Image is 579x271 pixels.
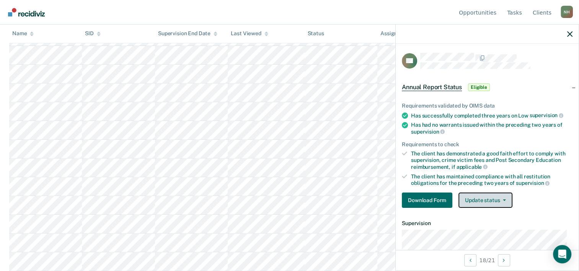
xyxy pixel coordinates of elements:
[158,31,217,37] div: Supervision End Date
[308,31,324,37] div: Status
[457,164,488,170] span: applicable
[396,75,579,100] div: Annual Report StatusEligible
[402,141,572,148] div: Requirements to check
[498,254,510,266] button: Next Opportunity
[402,220,572,227] dt: Supervision
[530,112,563,118] span: supervision
[85,31,101,37] div: SID
[458,193,512,208] button: Update status
[402,83,462,91] span: Annual Report Status
[8,8,45,16] img: Recidiviz
[553,245,571,263] div: Open Intercom Messenger
[561,6,573,18] div: N H
[411,129,445,135] span: supervision
[402,193,455,208] a: Navigate to form link
[411,122,572,135] div: Has had no warrants issued within the preceding two years of
[464,254,476,266] button: Previous Opportunity
[468,83,490,91] span: Eligible
[12,31,34,37] div: Name
[231,31,268,37] div: Last Viewed
[411,112,572,119] div: Has successfully completed three years on Low
[411,173,572,186] div: The client has maintained compliance with all restitution obligations for the preceding two years of
[516,180,550,186] span: supervision
[402,103,572,109] div: Requirements validated by OIMS data
[561,6,573,18] button: Profile dropdown button
[396,250,579,270] div: 18 / 21
[402,193,452,208] button: Download Form
[411,150,572,170] div: The client has demonstrated a good faith effort to comply with supervision, crime victim fees and...
[380,31,416,37] div: Assigned to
